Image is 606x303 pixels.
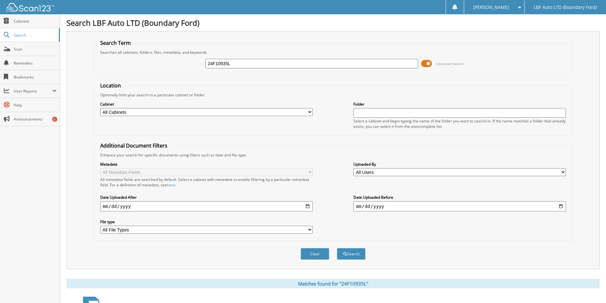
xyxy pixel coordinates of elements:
button: Clear [301,248,329,260]
span: Scan [14,46,57,52]
span: User Reports [14,88,52,94]
div: 6 [52,117,57,122]
div: Select a cabinet and begin typing the name of the folder you want to search in. If the name match... [353,118,566,129]
span: Reminders [14,60,57,66]
div: All metadata fields are searched by default. Select a cabinet with metadata to enable filtering b... [100,177,313,188]
img: scan123-logo-white.svg [6,3,54,11]
span: Announcements [14,116,57,122]
button: Search [337,248,366,260]
legend: Search Term [97,39,134,46]
a: here [167,182,175,188]
label: Date Uploaded After [100,195,313,200]
span: Cabinets [14,18,57,24]
h1: Search LBF Auto LTD (Boundary Ford) [66,17,600,28]
span: Help [14,102,57,108]
div: Searches all cabinets, folders, files, metadata, and keywords [97,50,569,55]
span: Bookmarks [14,74,57,80]
span: Search [14,32,56,38]
legend: Additional Document Filters [97,142,171,149]
span: Advanced Search [435,61,464,66]
input: start [100,201,313,211]
div: Matches found for "24F10935L" [66,279,600,288]
div: Enhance your search for specific documents using filters such as date and file type. [97,152,569,158]
legend: Location [97,82,124,89]
span: [PERSON_NAME] [473,5,509,9]
label: Folder [353,101,566,107]
label: Cabinet [100,101,313,107]
div: Optionally limit your search to a particular cabinet or folder [97,92,569,98]
label: Uploaded By [353,162,566,167]
input: end [353,201,566,211]
label: File type [100,219,313,224]
span: LBF Auto LTD (Boundary Ford) [534,5,597,9]
label: Metadata [100,162,313,167]
label: Date Uploaded Before [353,195,566,200]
